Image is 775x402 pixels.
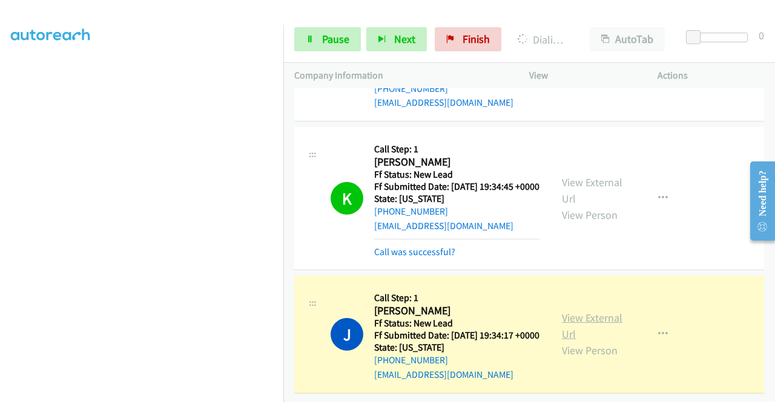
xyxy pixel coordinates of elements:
[374,329,539,342] h5: Ff Submitted Date: [DATE] 19:34:17 +0000
[366,27,427,51] button: Next
[518,31,568,48] p: Dialing [PERSON_NAME]
[374,220,513,232] a: [EMAIL_ADDRESS][DOMAIN_NAME]
[374,181,539,193] h5: Ff Submitted Date: [DATE] 19:34:45 +0000
[374,292,539,304] h5: Call Step: 1
[331,318,363,351] h1: J
[562,343,618,357] a: View Person
[463,32,490,46] span: Finish
[562,208,618,222] a: View Person
[590,27,665,51] button: AutoTab
[374,317,539,329] h5: Ff Status: New Lead
[692,33,748,42] div: Delay between calls (in seconds)
[740,153,775,249] iframe: Resource Center
[374,193,539,205] h5: State: [US_STATE]
[374,369,513,380] a: [EMAIL_ADDRESS][DOMAIN_NAME]
[562,311,622,341] a: View External Url
[374,304,539,318] h2: [PERSON_NAME]
[331,182,363,215] h1: K
[374,169,539,181] h5: Ff Status: New Lead
[658,68,764,83] p: Actions
[294,27,361,51] a: Pause
[374,97,513,108] a: [EMAIL_ADDRESS][DOMAIN_NAME]
[294,68,507,83] p: Company Information
[562,175,622,206] a: View External Url
[759,27,764,44] div: 0
[374,155,539,169] h2: [PERSON_NAME]
[322,32,349,46] span: Pause
[374,246,455,258] a: Call was successful?
[529,68,636,83] p: View
[374,354,448,366] a: [PHONE_NUMBER]
[374,206,448,217] a: [PHONE_NUMBER]
[435,27,501,51] a: Finish
[374,83,448,94] a: [PHONE_NUMBER]
[394,32,415,46] span: Next
[374,342,539,354] h5: State: [US_STATE]
[374,143,539,155] h5: Call Step: 1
